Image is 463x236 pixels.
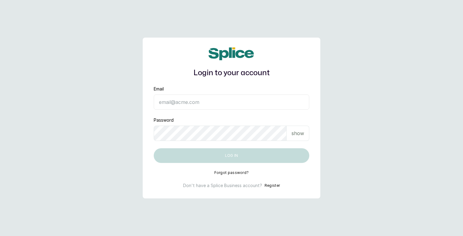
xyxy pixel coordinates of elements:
[183,183,262,189] p: Don't have a Splice Business account?
[154,117,174,123] label: Password
[214,170,249,175] button: Forgot password?
[154,68,309,79] h1: Login to your account
[265,183,280,189] button: Register
[154,94,309,110] input: email@acme.com
[292,130,304,137] p: show
[154,148,309,163] button: Log in
[154,86,164,92] label: Email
